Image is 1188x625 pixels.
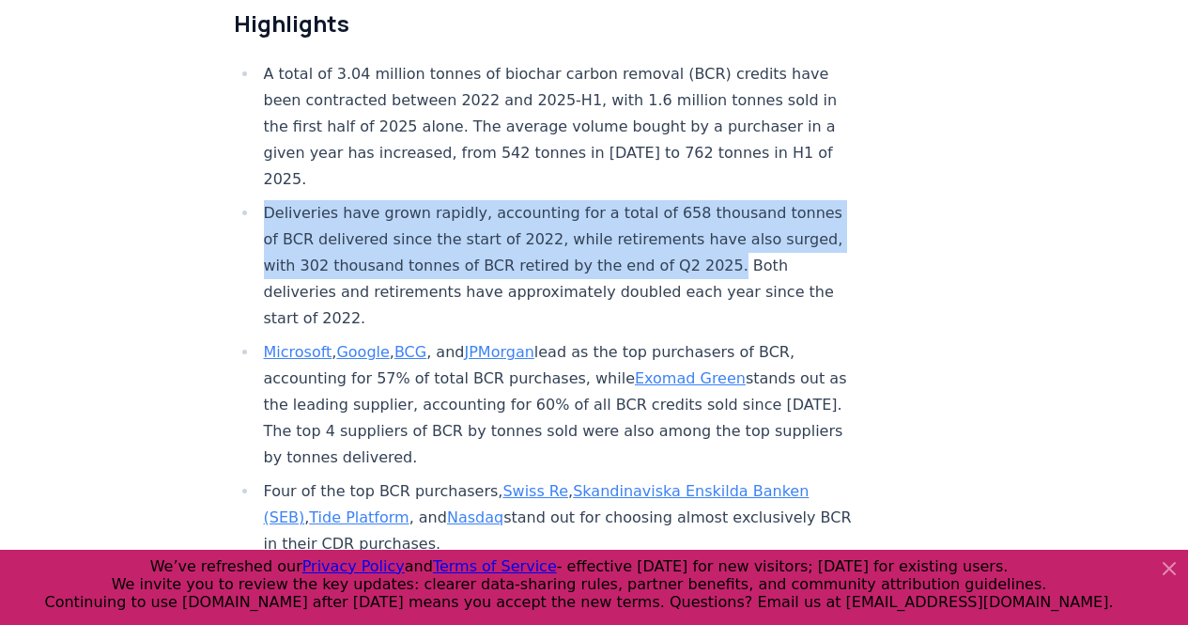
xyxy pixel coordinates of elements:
h2: Highlights [234,8,856,39]
li: Four of the top BCR purchasers, , , , and stand out for choosing almost exclusively BCR in their ... [258,478,856,557]
li: , , , and lead as the top purchasers of BCR, accounting for 57% of total BCR purchases, while sta... [258,339,856,471]
a: JPMorgan [464,343,533,361]
li: A total of 3.04 million tonnes of biochar carbon removal (BCR) credits have been contracted betwe... [258,61,856,193]
a: Microsoft [264,343,332,361]
a: Nasdaq [447,508,503,526]
a: BCG [394,343,426,361]
a: Google [336,343,389,361]
li: Deliveries have grown rapidly, accounting for a total of 658 thousand tonnes of BCR delivered sin... [258,200,856,332]
a: Swiss Re [502,482,568,500]
a: Tide Platform [309,508,409,526]
a: Exomad Green [635,369,746,387]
